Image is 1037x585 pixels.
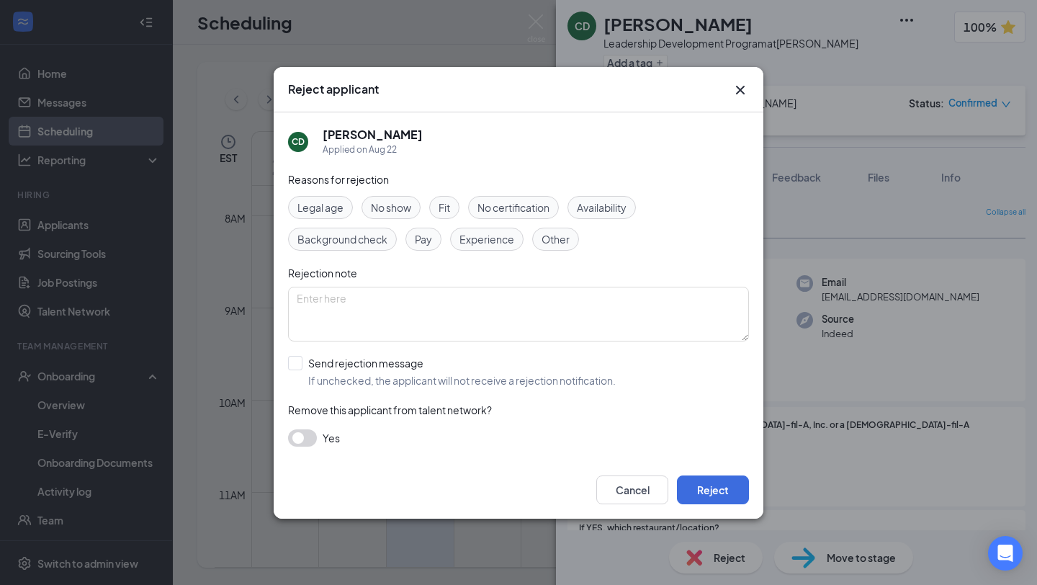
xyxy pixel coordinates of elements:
span: Legal age [297,200,344,215]
span: Rejection note [288,267,357,280]
span: Experience [459,231,514,247]
span: Reasons for rejection [288,173,389,186]
button: Cancel [596,475,668,504]
span: No show [371,200,411,215]
div: CD [292,135,305,148]
svg: Cross [732,81,749,99]
h3: Reject applicant [288,81,379,97]
span: No certification [477,200,549,215]
span: Remove this applicant from talent network? [288,403,492,416]
button: Close [732,81,749,99]
button: Reject [677,475,749,504]
h5: [PERSON_NAME] [323,127,423,143]
span: Yes [323,429,340,447]
span: Fit [439,200,450,215]
div: Applied on Aug 22 [323,143,423,157]
span: Availability [577,200,627,215]
div: Open Intercom Messenger [988,536,1023,571]
span: Pay [415,231,432,247]
span: Other [542,231,570,247]
span: Background check [297,231,387,247]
